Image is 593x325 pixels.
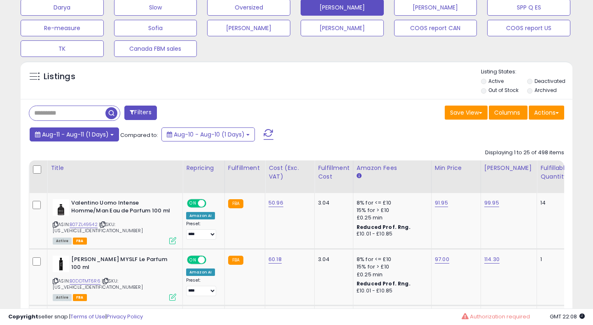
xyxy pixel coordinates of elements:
div: 3.04 [318,256,347,263]
div: [PERSON_NAME] [484,164,533,172]
div: seller snap | | [8,313,143,321]
a: 114.30 [484,255,500,264]
span: | SKU: [US_VEHICLE_IDENTIFICATION_NUMBER] [53,278,143,290]
span: | SKU: [US_VEHICLE_IDENTIFICATION_NUMBER] [53,221,143,233]
div: Displaying 1 to 25 of 498 items [485,149,564,157]
button: Re-measure [21,20,104,36]
span: OFF [205,257,218,264]
button: [PERSON_NAME] [207,20,290,36]
div: Amazon AI [186,268,215,276]
div: Amazon AI [186,212,215,219]
a: 60.18 [268,255,282,264]
button: Filters [124,106,156,120]
b: Reduced Prof. Rng. [357,280,411,287]
label: Active [488,78,504,85]
div: £0.25 min [357,214,425,221]
button: Aug-10 - Aug-10 (1 Days) [161,127,255,141]
a: 99.95 [484,199,499,207]
small: Amazon Fees. [357,172,362,180]
div: 8% for <= £10 [357,256,425,263]
span: Aug-10 - Aug-10 (1 Days) [174,130,245,139]
div: £10.01 - £10.85 [357,287,425,294]
div: Fulfillment [228,164,261,172]
a: Privacy Policy [107,313,143,320]
button: Actions [529,106,564,120]
a: B0DDTMT6R6 [70,278,100,285]
button: TK [21,40,104,57]
span: Columns [494,108,520,117]
button: Aug-11 - Aug-11 (1 Days) [30,127,119,141]
div: 1 [540,256,566,263]
div: 8% for <= £10 [357,199,425,207]
img: 21fSgbbX9GL._SL40_.jpg [53,256,69,272]
div: Cost (Exc. VAT) [268,164,311,181]
div: £0.25 min [357,271,425,278]
div: Fulfillment Cost [318,164,350,181]
span: ON [188,257,198,264]
span: OFF [205,200,218,207]
a: 97.00 [435,255,449,264]
h5: Listings [44,71,75,82]
div: Repricing [186,164,221,172]
div: Min Price [435,164,477,172]
button: Columns [489,106,528,120]
div: Fulfillable Quantity [540,164,569,181]
a: Terms of Use [70,313,105,320]
div: £10.01 - £10.85 [357,231,425,238]
div: 15% for > £10 [357,263,425,271]
div: Preset: [186,278,218,296]
div: Amazon Fees [357,164,428,172]
div: Preset: [186,221,218,240]
a: B07ZL49542 [70,221,98,228]
span: FBA [73,238,87,245]
label: Archived [535,87,557,94]
div: 3.04 [318,199,347,207]
b: Valentino Uomo Intense Homme/Man Eau de Parfum 100 ml [71,199,171,217]
button: Save View [445,106,488,120]
span: All listings currently available for purchase on Amazon [53,238,72,245]
span: 2025-08-11 22:08 GMT [550,313,585,320]
b: [PERSON_NAME] MYSLF Le Parfum 100 ml [71,256,171,273]
div: Title [51,164,179,172]
small: FBA [228,199,243,208]
b: Reduced Prof. Rng. [357,224,411,231]
div: ASIN: [53,256,176,300]
button: Sofia [114,20,197,36]
p: Listing States: [481,68,573,76]
button: Canada FBM sales [114,40,197,57]
div: 14 [540,199,566,207]
span: FBA [73,294,87,301]
label: Out of Stock [488,87,518,94]
button: COGS report CAN [394,20,477,36]
span: All listings currently available for purchase on Amazon [53,294,72,301]
label: Deactivated [535,78,565,85]
img: 31gjMQo6llL._SL40_.jpg [53,199,69,216]
button: [PERSON_NAME] [301,20,384,36]
div: 15% for > £10 [357,207,425,214]
div: ASIN: [53,199,176,243]
span: Aug-11 - Aug-11 (1 Days) [42,130,109,139]
strong: Copyright [8,313,38,320]
button: COGS report US [487,20,570,36]
span: ON [188,200,198,207]
a: 91.95 [435,199,448,207]
a: 50.96 [268,199,283,207]
small: FBA [228,256,243,265]
span: Compared to: [120,131,158,139]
